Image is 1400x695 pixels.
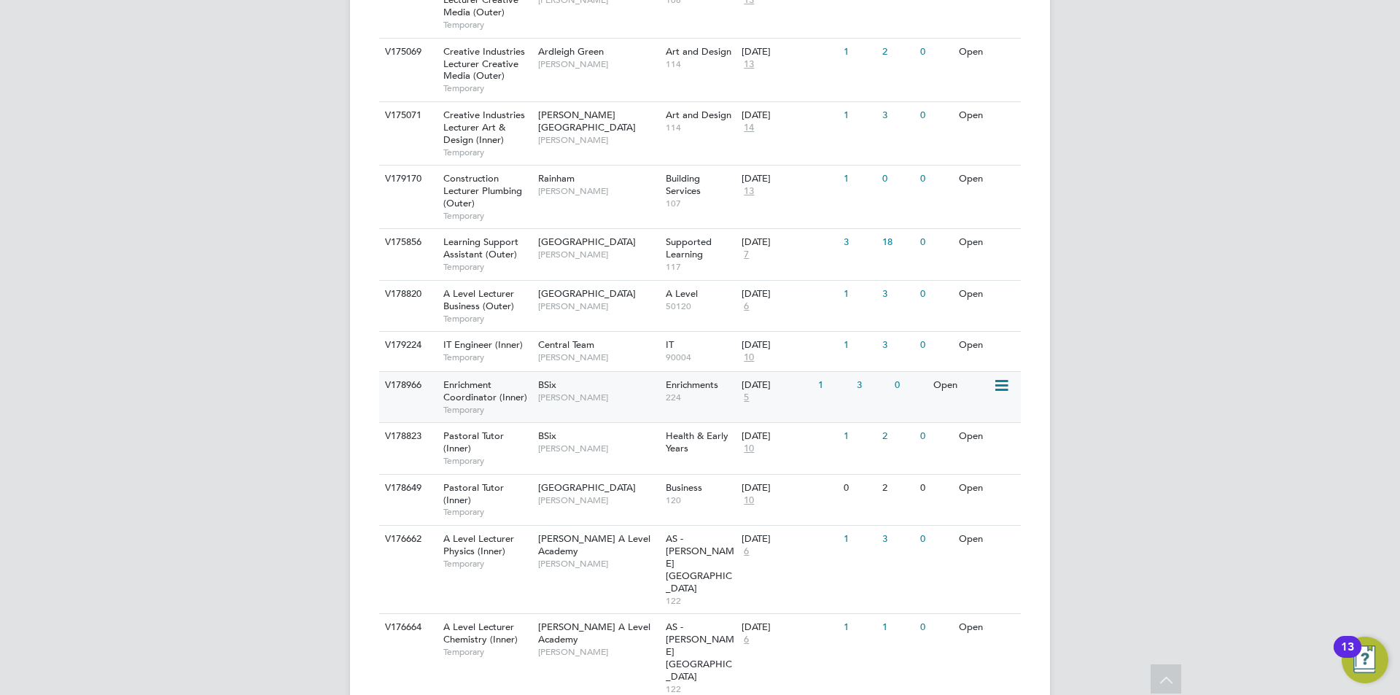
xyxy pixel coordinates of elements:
span: 5 [742,392,751,404]
span: 10 [742,352,756,364]
span: Temporary [443,506,531,518]
div: Open [955,281,1019,308]
div: V179224 [381,332,432,359]
span: [PERSON_NAME] [538,352,658,363]
div: 1 [840,423,878,450]
span: 122 [666,595,735,607]
div: 3 [879,281,917,308]
div: 0 [917,229,954,256]
span: Learning Support Assistant (Outer) [443,236,518,260]
div: 1 [840,614,878,641]
span: 90004 [666,352,735,363]
span: Temporary [443,261,531,273]
div: Open [930,372,993,399]
div: V175069 [381,39,432,66]
div: Open [955,475,1019,502]
div: [DATE] [742,482,836,494]
span: Health & Early Years [666,430,728,454]
span: 50120 [666,300,735,312]
span: [PERSON_NAME] [538,249,658,260]
span: 10 [742,443,756,455]
span: [PERSON_NAME] [538,392,658,403]
span: [PERSON_NAME] [538,300,658,312]
span: A Level Lecturer Physics (Inner) [443,532,514,557]
div: Open [955,166,1019,193]
span: Building Services [666,172,701,197]
span: 114 [666,122,735,133]
div: 0 [917,102,954,129]
span: Supported Learning [666,236,712,260]
span: [PERSON_NAME] [538,443,658,454]
span: [PERSON_NAME] [538,134,658,146]
div: V176662 [381,526,432,553]
div: 1 [840,39,878,66]
div: 2 [879,423,917,450]
span: 10 [742,494,756,507]
div: 0 [917,475,954,502]
div: Open [955,614,1019,641]
div: 0 [917,166,954,193]
span: 224 [666,392,735,403]
span: Enrichment Coordinator (Inner) [443,378,527,403]
span: Creative Industries Lecturer Art & Design (Inner) [443,109,525,146]
div: 0 [879,166,917,193]
div: [DATE] [742,379,811,392]
div: V176664 [381,614,432,641]
span: Rainham [538,172,575,185]
span: 7 [742,249,751,261]
span: AS - [PERSON_NAME][GEOGRAPHIC_DATA] [666,532,734,594]
div: Open [955,229,1019,256]
span: Temporary [443,558,531,570]
div: 1 [840,102,878,129]
span: Central Team [538,338,594,351]
div: 3 [879,102,917,129]
div: [DATE] [742,236,836,249]
div: 1 [840,526,878,553]
div: 3 [879,526,917,553]
span: [GEOGRAPHIC_DATA] [538,287,636,300]
span: [PERSON_NAME] [538,185,658,197]
span: [PERSON_NAME] [538,58,658,70]
span: 117 [666,261,735,273]
div: V175856 [381,229,432,256]
div: V178649 [381,475,432,502]
div: Open [955,332,1019,359]
div: 3 [879,332,917,359]
span: 107 [666,198,735,209]
div: 0 [917,281,954,308]
span: 6 [742,300,751,313]
span: BSix [538,378,556,391]
span: Temporary [443,82,531,94]
div: 0 [917,614,954,641]
div: Open [955,102,1019,129]
div: V175071 [381,102,432,129]
div: 18 [879,229,917,256]
span: Construction Lecturer Plumbing (Outer) [443,172,522,209]
span: [GEOGRAPHIC_DATA] [538,236,636,248]
span: A Level Lecturer Business (Outer) [443,287,514,312]
div: 2 [879,475,917,502]
div: 1 [840,332,878,359]
div: [DATE] [742,621,836,634]
div: 1 [879,614,917,641]
span: Temporary [443,352,531,363]
span: [PERSON_NAME][GEOGRAPHIC_DATA] [538,109,636,133]
div: [DATE] [742,173,836,185]
div: [DATE] [742,288,836,300]
div: 0 [917,332,954,359]
span: Temporary [443,19,531,31]
div: [DATE] [742,109,836,122]
span: [GEOGRAPHIC_DATA] [538,481,636,494]
span: A Level Lecturer Chemistry (Inner) [443,621,518,645]
div: V178823 [381,423,432,450]
span: Temporary [443,210,531,222]
span: 122 [666,683,735,695]
div: 0 [917,39,954,66]
span: Business [666,481,702,494]
div: 0 [891,372,929,399]
span: Art and Design [666,45,731,58]
div: 0 [840,475,878,502]
div: 0 [917,423,954,450]
div: 1 [840,281,878,308]
div: V178820 [381,281,432,308]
